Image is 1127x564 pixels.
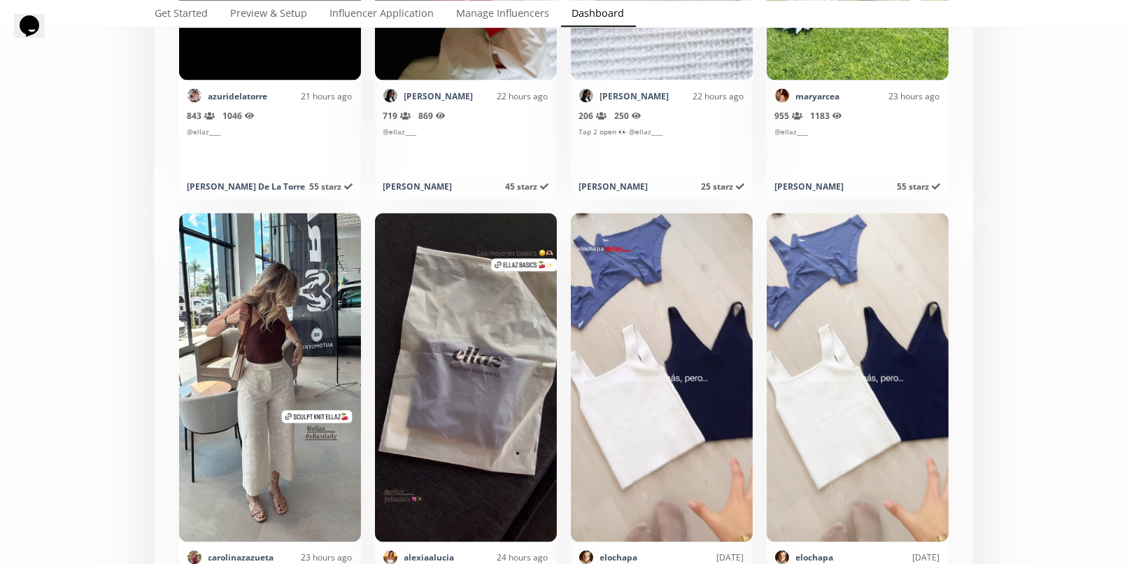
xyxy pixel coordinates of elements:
img: 451838533_1203433084341560_5315406974833815653_n.jpg [579,89,593,103]
span: 55 starz [898,181,940,192]
div: @ellaz____ [775,127,940,172]
span: 250 [615,110,642,122]
span: 869 [419,110,446,122]
img: 451838533_1203433084341560_5315406974833815653_n.jpg [383,89,397,103]
div: [DATE] [834,552,940,564]
span: 206 [579,110,607,122]
iframe: chat widget [14,14,59,56]
img: 537021881_18521198440009573_2774221222180196603_n.jpg [187,89,201,103]
span: 955 [775,110,802,122]
div: [PERSON_NAME] [579,181,648,192]
a: elochapa [796,552,834,564]
a: alexiaalucia [404,552,455,564]
a: maryarcea [796,90,840,102]
span: 45 starz [506,181,548,192]
a: elochapa [600,552,638,564]
img: 528019365_18520971235019136_1984042524768746799_n.jpg [775,89,789,103]
span: 843 [187,110,215,122]
div: 21 hours ago [268,90,353,102]
div: @ellaz____ [187,127,353,172]
div: 22 hours ago [669,90,744,102]
div: [DATE] [638,552,744,564]
div: [PERSON_NAME] [775,181,844,192]
div: 22 hours ago [474,90,548,102]
div: 23 hours ago [274,552,353,564]
a: [PERSON_NAME] [600,90,669,102]
span: 719 [383,110,411,122]
span: 1183 [811,110,842,122]
span: 25 starz [702,181,744,192]
div: 23 hours ago [840,90,940,102]
div: 24 hours ago [455,552,548,564]
div: @ellaz____ [383,127,548,172]
span: 55 starz [310,181,353,192]
a: carolinazazueta [208,552,274,564]
div: Tap 2 open 👀 @ellaz____ [579,127,744,172]
a: [PERSON_NAME] [404,90,474,102]
a: azuridelatorre [208,90,268,102]
span: 1046 [223,110,255,122]
div: [PERSON_NAME] De La Torre [187,181,306,192]
div: [PERSON_NAME] [383,181,453,192]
